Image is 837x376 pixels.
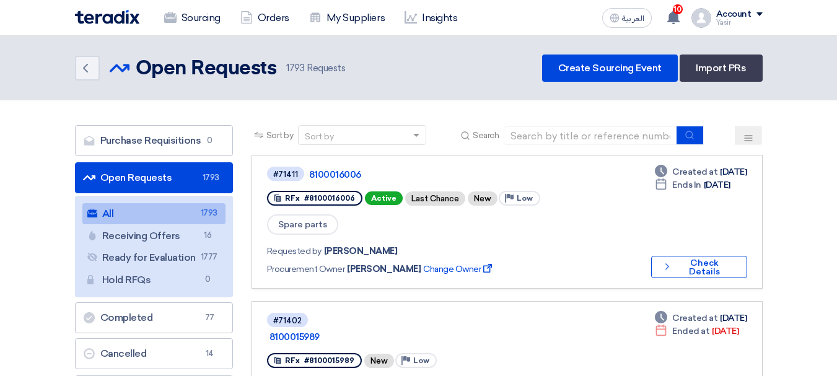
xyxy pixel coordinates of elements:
[655,312,747,325] div: [DATE]
[201,207,216,220] span: 1793
[203,348,217,360] span: 14
[75,125,233,156] a: Purchase Requisitions0
[304,194,355,203] span: #8100016006
[136,56,277,81] h2: Open Requests
[423,263,494,276] span: Change Owner
[203,172,217,184] span: 1793
[266,129,294,142] span: Sort by
[309,169,619,180] a: 8100016006
[270,331,579,343] a: 8100015989
[473,129,499,142] span: Search
[286,61,345,76] span: Requests
[201,229,216,242] span: 16
[82,247,226,268] a: Ready for Evaluation
[273,170,298,178] div: #71411
[655,325,738,338] div: [DATE]
[82,269,226,291] a: Hold RFQs
[716,9,752,20] div: Account
[651,256,747,278] button: Check Details
[672,178,701,191] span: Ends In
[285,194,300,203] span: RFx
[504,126,677,145] input: Search by title or reference number
[273,317,302,325] div: #71402
[602,8,652,28] button: العربية
[655,165,747,178] div: [DATE]
[405,191,465,206] div: Last Chance
[203,312,217,324] span: 77
[304,356,354,365] span: #8100015989
[305,130,334,143] div: Sort by
[542,55,678,82] a: Create Sourcing Event
[655,178,730,191] div: [DATE]
[680,55,762,82] a: Import PRs
[82,203,226,224] a: All
[622,14,644,23] span: العربية
[75,162,233,193] a: Open Requests1793
[672,165,717,178] span: Created at
[716,19,763,26] div: Yasir
[468,191,497,206] div: New
[365,191,403,205] span: Active
[267,214,338,235] span: Spare parts
[672,312,717,325] span: Created at
[75,338,233,369] a: Cancelled14
[267,245,322,258] span: Requested by
[75,302,233,333] a: Completed77
[673,4,683,14] span: 10
[203,134,217,147] span: 0
[299,4,395,32] a: My Suppliers
[286,63,304,74] span: 1793
[517,194,533,203] span: Low
[82,225,226,247] a: Receiving Offers
[285,356,300,365] span: RFx
[75,10,139,24] img: Teradix logo
[201,251,216,264] span: 1777
[395,4,467,32] a: Insights
[201,273,216,286] span: 0
[324,245,398,258] span: [PERSON_NAME]
[267,263,345,276] span: Procurement Owner
[154,4,230,32] a: Sourcing
[230,4,299,32] a: Orders
[691,8,711,28] img: profile_test.png
[347,263,421,276] span: [PERSON_NAME]
[413,356,429,365] span: Low
[672,325,709,338] span: Ended at
[364,354,394,368] div: New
